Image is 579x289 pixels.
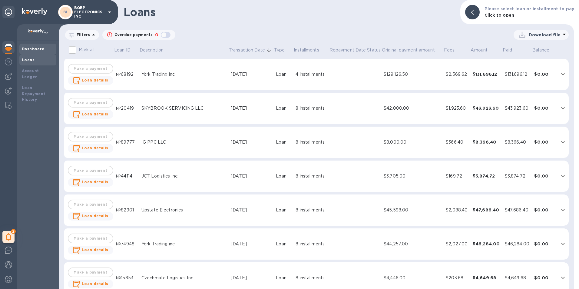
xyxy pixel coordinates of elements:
[473,139,500,145] div: $8,366.40
[446,71,468,78] div: $2,569.62
[140,47,171,53] span: Description
[141,173,226,179] div: JCT Logistics Inc.
[114,32,153,38] p: Overdue payments
[229,47,265,53] p: Transaction Date
[22,8,47,15] img: Logo
[384,241,441,247] div: $44,257.00
[505,105,530,111] div: $43,923.60
[505,139,530,145] div: $8,366.40
[116,139,137,145] div: №89777
[274,47,285,53] p: Type
[505,275,530,281] div: $4,649.68
[116,71,137,78] div: №68192
[276,105,291,111] div: Loan
[529,32,561,38] p: Download file
[558,104,567,113] button: expand row
[473,275,500,281] div: $4,649.68
[505,241,530,247] div: $46,284.00
[141,139,226,145] div: IG PPC LLC
[534,105,555,111] div: $0.00
[534,139,555,145] div: $0.00
[82,281,108,286] b: Loan details
[141,207,226,213] div: Upstate Electronics
[114,47,138,53] span: Loan ID
[116,241,137,247] div: №74948
[505,207,530,213] div: $47,686.40
[114,47,131,53] p: Loan ID
[446,207,468,213] div: $2,088.40
[329,47,366,53] p: Repayment Date
[473,173,500,179] div: $3,874.72
[382,47,443,53] span: Original payment amount
[505,71,530,78] div: $131,696.12
[68,76,113,85] button: Loan details
[446,241,468,247] div: $2,027.00
[276,71,291,78] div: Loan
[231,275,271,281] div: [DATE]
[274,47,293,53] span: Type
[68,144,113,153] button: Loan details
[446,105,468,111] div: $1,923.60
[558,273,567,282] button: expand row
[124,6,455,18] h1: Loans
[276,241,291,247] div: Loan
[446,139,468,145] div: $366.40
[296,207,326,213] div: 8 installments
[141,105,226,111] div: SKYBROOK SERVICING LLC
[444,47,455,53] p: Fees
[102,30,175,40] button: Overdue payments0
[384,105,441,111] div: $42,000.00
[471,47,488,53] p: Amount
[2,6,15,18] div: Unpin categories
[485,13,514,18] b: Click to open
[558,171,567,181] button: expand row
[141,71,226,78] div: York Trading inc
[367,47,381,53] p: Status
[141,275,226,281] div: Czechmate Logistics Inc.
[558,239,567,248] button: expand row
[82,180,108,184] b: Loan details
[558,138,567,147] button: expand row
[473,207,500,213] div: $47,686.40
[74,6,104,18] p: BQBP ELECTRONICS INC
[446,173,468,179] div: $169.72
[22,47,45,51] b: Dashboard
[5,58,12,65] img: Foreign exchange
[68,178,113,187] button: Loan details
[82,112,108,116] b: Loan details
[68,280,113,288] button: Loan details
[276,139,291,145] div: Loan
[82,214,108,218] b: Loan details
[446,275,468,281] div: $203.68
[22,85,45,102] b: Loan Repayment History
[534,173,555,179] div: $0.00
[231,105,271,111] div: [DATE]
[503,47,520,53] span: Paid
[534,207,555,213] div: $0.00
[276,275,291,281] div: Loan
[82,146,108,150] b: Loan details
[296,105,326,111] div: 8 installments
[116,173,137,179] div: №44114
[558,205,567,214] button: expand row
[22,58,35,62] b: Loans
[68,110,113,119] button: Loan details
[79,47,94,53] p: Mark all
[384,139,441,145] div: $8,000.00
[532,47,557,53] span: Balance
[116,275,137,281] div: №15853
[82,247,108,252] b: Loan details
[294,47,327,53] span: Installments
[231,71,271,78] div: [DATE]
[532,47,549,53] p: Balance
[155,32,158,38] p: 0
[384,173,441,179] div: $3,705.00
[11,229,16,234] span: 2
[558,70,567,79] button: expand row
[63,10,68,14] b: BI
[296,241,326,247] div: 8 installments
[473,71,500,77] div: $131,696.12
[296,139,326,145] div: 8 installments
